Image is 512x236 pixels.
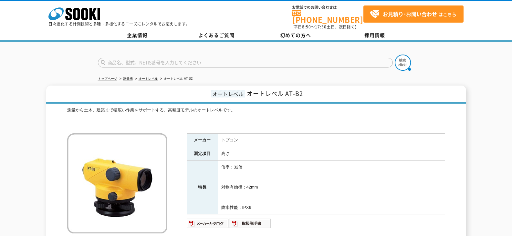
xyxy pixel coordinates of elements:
[302,24,311,30] span: 8:50
[363,5,464,23] a: お見積り･お問い合わせはこちら
[48,22,190,26] p: 日々進化する計測技術と多種・多様化するニーズにレンタルでお応えします。
[292,5,363,9] span: お電話でのお問い合わせは
[315,24,327,30] span: 17:30
[218,160,445,214] td: 倍率：32倍 対物有効径：42mm 防水性能：IPX6
[98,77,117,80] a: トップページ
[67,133,167,233] img: オートレベル AT-B2
[395,55,411,71] img: btn_search.png
[383,10,437,18] strong: お見積り･お問い合わせ
[229,223,271,228] a: 取扱説明書
[98,58,393,67] input: 商品名、型式、NETIS番号を入力してください
[177,31,256,40] a: よくあるご質問
[370,9,456,19] span: はこちら
[123,77,133,80] a: 測量機
[187,218,229,229] img: メーカーカタログ
[218,134,445,147] td: トプコン
[187,147,218,161] th: 測定項目
[187,223,229,228] a: メーカーカタログ
[98,31,177,40] a: 企業情報
[187,160,218,214] th: 特長
[292,24,356,30] span: (平日 ～ 土日、祝日除く)
[247,89,303,98] span: オートレベル AT-B2
[292,10,363,23] a: [PHONE_NUMBER]
[211,90,245,97] span: オートレベル
[139,77,158,80] a: オートレベル
[229,218,271,229] img: 取扱説明書
[256,31,335,40] a: 初めての方へ
[187,134,218,147] th: メーカー
[335,31,414,40] a: 採用情報
[159,76,193,82] li: オートレベル AT-B2
[280,32,311,39] span: 初めての方へ
[218,147,445,161] td: 高さ
[67,107,445,127] div: 測量から土木、建築まで幅広い作業をサポートする、高精度モデルのオートレベルです。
